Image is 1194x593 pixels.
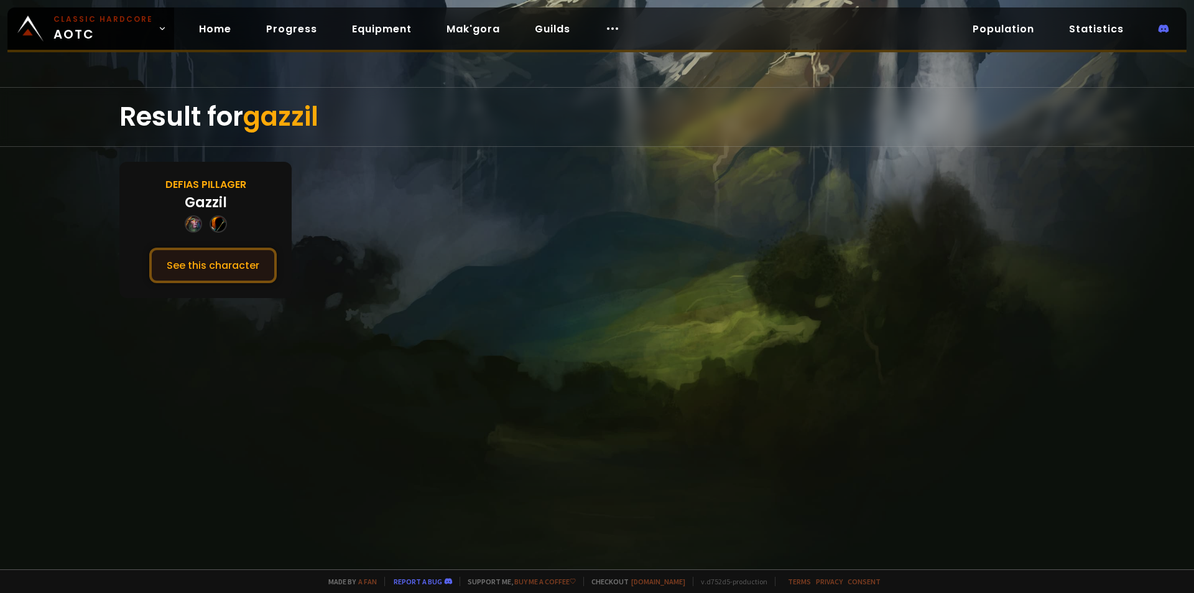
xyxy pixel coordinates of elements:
[321,577,377,586] span: Made by
[693,577,767,586] span: v. d752d5 - production
[185,192,227,213] div: Gazzil
[788,577,811,586] a: Terms
[7,7,174,50] a: Classic HardcoreAOTC
[631,577,685,586] a: [DOMAIN_NAME]
[342,16,422,42] a: Equipment
[243,98,318,135] span: gazzil
[358,577,377,586] a: a fan
[53,14,153,25] small: Classic Hardcore
[53,14,153,44] span: AOTC
[848,577,881,586] a: Consent
[816,577,843,586] a: Privacy
[119,88,1075,146] div: Result for
[963,16,1044,42] a: Population
[583,577,685,586] span: Checkout
[149,248,277,283] button: See this character
[460,577,576,586] span: Support me,
[1059,16,1134,42] a: Statistics
[165,177,246,192] div: Defias Pillager
[437,16,510,42] a: Mak'gora
[525,16,580,42] a: Guilds
[256,16,327,42] a: Progress
[514,577,576,586] a: Buy me a coffee
[189,16,241,42] a: Home
[394,577,442,586] a: Report a bug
